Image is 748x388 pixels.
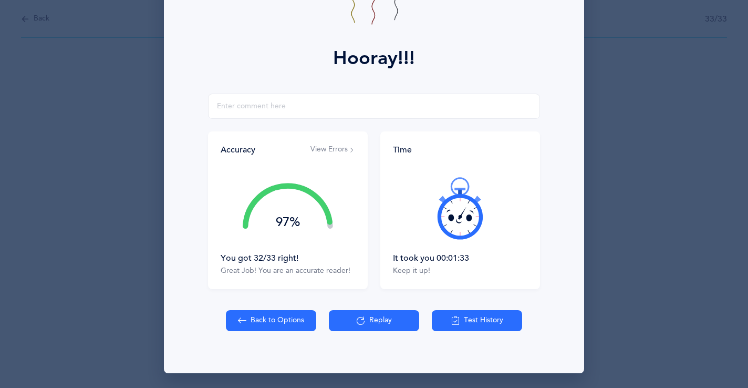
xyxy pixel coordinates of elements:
div: You got 32/33 right! [221,252,355,264]
div: Keep it up! [393,266,527,277]
div: Hooray!!! [333,44,415,73]
div: Accuracy [221,144,255,156]
div: Great Job! You are an accurate reader! [221,266,355,277]
button: View Errors [310,145,355,155]
button: Replay [329,310,419,331]
button: Back to Options [226,310,316,331]
input: Enter comment here [208,94,540,119]
button: Test History [432,310,522,331]
div: Time [393,144,527,156]
div: It took you 00:01:33 [393,252,527,264]
div: 97% [243,216,333,229]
